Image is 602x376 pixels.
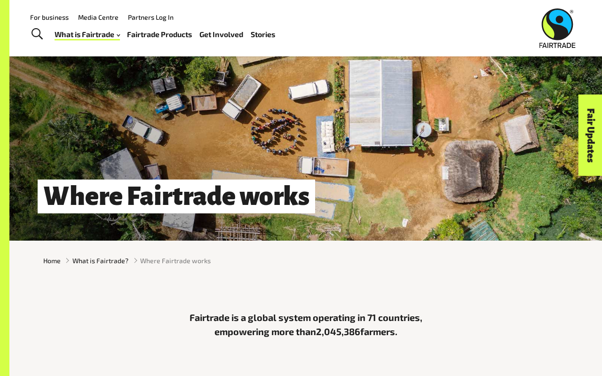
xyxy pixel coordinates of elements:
[55,28,120,41] a: What is Fairtrade
[78,13,119,21] a: Media Centre
[177,311,434,338] p: Fairtrade is a global system operating in 71 countries, empowering more than farmers.
[316,326,360,337] span: 2,045,386
[25,23,48,46] a: Toggle Search
[43,256,61,266] a: Home
[72,256,128,266] a: What is Fairtrade?
[140,256,211,266] span: Where Fairtrade works
[38,180,315,213] h1: Where Fairtrade works
[539,8,576,48] img: Fairtrade Australia New Zealand logo
[128,13,174,21] a: Partners Log In
[127,28,192,41] a: Fairtrade Products
[251,28,275,41] a: Stories
[30,13,69,21] a: For business
[199,28,243,41] a: Get Involved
